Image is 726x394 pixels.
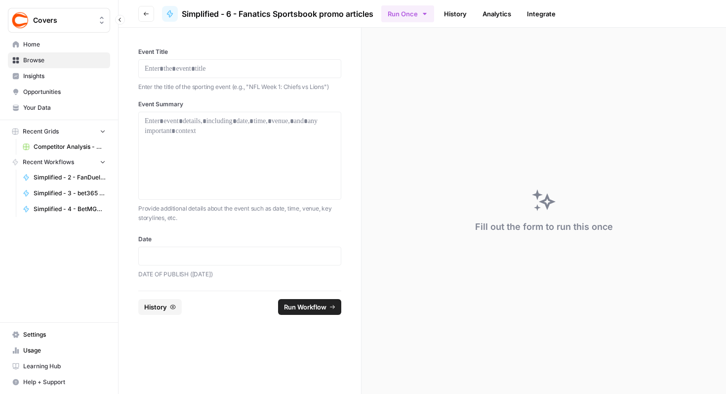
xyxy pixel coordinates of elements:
[8,343,110,358] a: Usage
[182,8,373,20] span: Simplified - 6 - Fanatics Sportsbook promo articles
[34,205,106,214] span: Simplified - 4 - BetMGM bonus code articles
[8,327,110,343] a: Settings
[8,155,110,170] button: Recent Workflows
[138,47,341,56] label: Event Title
[8,68,110,84] a: Insights
[278,299,341,315] button: Run Workflow
[23,362,106,371] span: Learning Hub
[18,185,110,201] a: Simplified - 3 - bet365 bonus code articles
[438,6,473,22] a: History
[521,6,562,22] a: Integrate
[284,302,326,312] span: Run Workflow
[477,6,517,22] a: Analytics
[138,299,182,315] button: History
[18,201,110,217] a: Simplified - 4 - BetMGM bonus code articles
[11,11,29,29] img: Covers Logo
[138,100,341,109] label: Event Summary
[162,6,373,22] a: Simplified - 6 - Fanatics Sportsbook promo articles
[18,170,110,185] a: Simplified - 2 - FanDuel promo code articles
[8,100,110,116] a: Your Data
[475,220,613,234] div: Fill out the form to run this once
[23,40,106,49] span: Home
[8,374,110,390] button: Help + Support
[8,8,110,33] button: Workspace: Covers
[381,5,434,22] button: Run Once
[23,88,106,96] span: Opportunities
[33,15,93,25] span: Covers
[23,378,106,387] span: Help + Support
[23,127,59,136] span: Recent Grids
[138,204,341,223] p: Provide additional details about the event such as date, time, venue, key storylines, etc.
[8,52,110,68] a: Browse
[23,330,106,339] span: Settings
[23,56,106,65] span: Browse
[138,235,341,244] label: Date
[8,124,110,139] button: Recent Grids
[138,269,341,279] p: DATE OF PUBLISH ([DATE])
[34,189,106,198] span: Simplified - 3 - bet365 bonus code articles
[23,346,106,355] span: Usage
[144,302,167,312] span: History
[23,103,106,112] span: Your Data
[23,158,74,167] span: Recent Workflows
[34,142,106,151] span: Competitor Analysis - URL Specific Grid
[34,173,106,182] span: Simplified - 2 - FanDuel promo code articles
[18,139,110,155] a: Competitor Analysis - URL Specific Grid
[8,37,110,52] a: Home
[8,84,110,100] a: Opportunities
[138,82,341,92] p: Enter the title of the sporting event (e.g., "NFL Week 1: Chiefs vs Lions")
[8,358,110,374] a: Learning Hub
[23,72,106,81] span: Insights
